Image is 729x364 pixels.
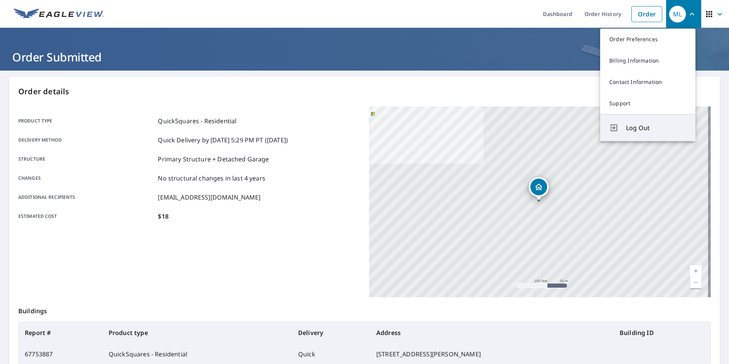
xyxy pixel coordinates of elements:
[292,322,370,343] th: Delivery
[690,265,702,277] a: Current Level 17, Zoom In
[103,322,292,343] th: Product type
[613,322,710,343] th: Building ID
[158,155,269,164] p: Primary Structure + Detached Garage
[18,193,155,202] p: Additional recipients
[158,116,236,126] p: QuickSquares - Residential
[600,93,695,114] a: Support
[18,297,711,322] p: Buildings
[600,114,695,141] button: Log Out
[18,135,155,145] p: Delivery method
[158,174,265,183] p: No structural changes in last 4 years
[370,322,613,343] th: Address
[158,212,168,221] p: $18
[14,8,104,20] img: EV Logo
[631,6,662,22] a: Order
[600,50,695,71] a: Billing Information
[626,123,686,132] span: Log Out
[18,155,155,164] p: Structure
[18,116,155,126] p: Product type
[9,49,720,65] h1: Order Submitted
[690,277,702,288] a: Current Level 17, Zoom Out
[669,6,686,23] div: ML
[18,174,155,183] p: Changes
[158,193,260,202] p: [EMAIL_ADDRESS][DOMAIN_NAME]
[158,135,288,145] p: Quick Delivery by [DATE] 5:29 PM PT ([DATE])
[529,177,549,201] div: Dropped pin, building 1, Residential property, 800 Penniman Rd Williamsburg, VA 23185
[18,86,711,97] p: Order details
[600,71,695,93] a: Contact Information
[18,212,155,221] p: Estimated cost
[19,322,103,343] th: Report #
[600,29,695,50] a: Order Preferences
